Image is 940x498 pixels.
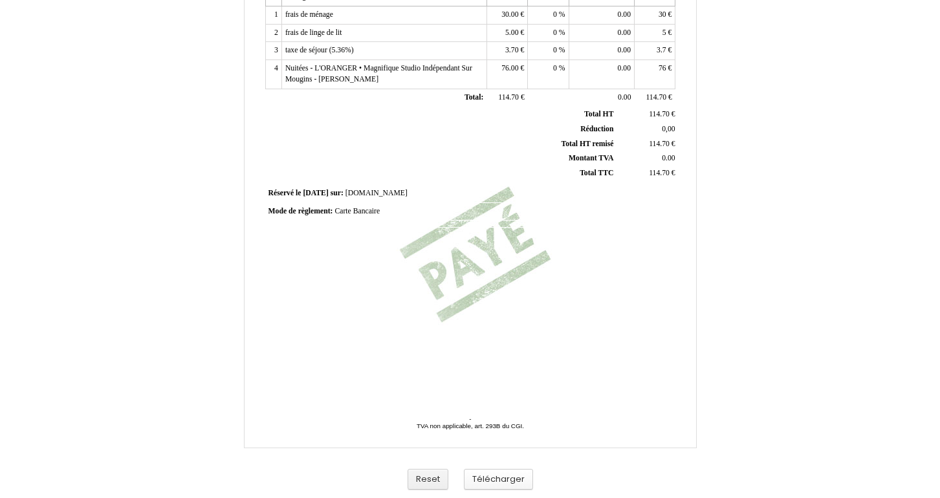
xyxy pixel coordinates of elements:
span: 0.00 [618,46,631,54]
td: % [528,6,569,25]
span: Montant TVA [569,154,613,162]
span: Total HT remisé [561,140,613,148]
span: Total TTC [580,169,613,177]
span: [DOMAIN_NAME] [345,189,408,197]
span: 76 [659,64,666,72]
span: 114.70 [646,93,666,102]
span: Réservé le [268,189,301,197]
td: % [528,42,569,60]
td: 1 [265,6,281,25]
span: 5.00 [505,28,518,37]
td: % [528,24,569,42]
span: 5 [662,28,666,37]
span: 0.00 [618,93,631,102]
span: Mode de règlement: [268,207,333,215]
span: 0,00 [662,125,675,133]
span: 0 [553,10,557,19]
td: € [486,6,527,25]
button: Télécharger [464,469,533,490]
span: Carte Bancaire [334,207,380,215]
td: € [616,136,677,151]
td: 4 [265,60,281,89]
span: 76.00 [501,64,518,72]
td: € [486,24,527,42]
span: 0 [553,64,557,72]
span: TVA non applicable, art. 293B du CGI. [417,422,524,429]
td: € [635,6,675,25]
span: frais de linge de lit [285,28,342,37]
iframe: Chat [885,440,930,488]
span: 0.00 [618,28,631,37]
td: € [635,60,675,89]
td: € [486,60,527,89]
span: 0.00 [662,154,675,162]
td: € [635,89,675,107]
td: € [616,166,677,181]
td: € [635,42,675,60]
span: 0 [553,46,557,54]
span: 30.00 [501,10,518,19]
span: - [469,415,471,422]
span: 30 [659,10,666,19]
button: Ouvrir le widget de chat LiveChat [10,5,49,44]
span: [DATE] [303,189,328,197]
span: frais de ménage [285,10,333,19]
span: taxe de séjour (5.36%) [285,46,354,54]
td: 3 [265,42,281,60]
span: 3.7 [657,46,666,54]
span: Réduction [580,125,613,133]
td: € [486,42,527,60]
span: 0.00 [618,64,631,72]
td: € [616,107,677,122]
span: Total HT [584,110,613,118]
span: Total: [465,93,483,102]
td: € [635,24,675,42]
span: sur: [331,189,344,197]
td: 2 [265,24,281,42]
span: 114.70 [649,110,670,118]
span: 114.70 [498,93,519,102]
td: % [528,60,569,89]
span: Nuitées - L'ORANGER • Magnifique Studio Indépendant Sur Mougins - [PERSON_NAME] [285,64,472,83]
span: 0 [553,28,557,37]
button: Reset [408,469,448,490]
span: 0.00 [618,10,631,19]
span: 3.70 [505,46,518,54]
td: € [486,89,527,107]
span: 114.70 [649,140,670,148]
span: 114.70 [649,169,670,177]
